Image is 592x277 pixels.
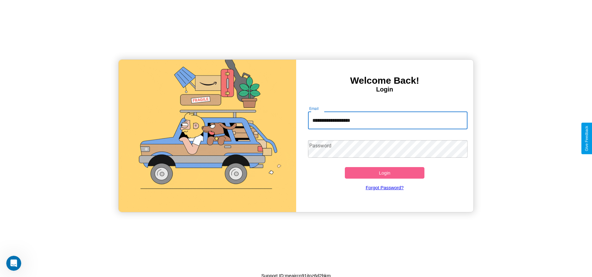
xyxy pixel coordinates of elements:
[309,106,319,111] label: Email
[296,75,473,86] h3: Welcome Back!
[6,256,21,271] iframe: Intercom live chat
[296,86,473,93] h4: Login
[305,179,464,196] a: Forgot Password?
[585,126,589,151] div: Give Feedback
[119,60,296,212] img: gif
[345,167,425,179] button: Login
